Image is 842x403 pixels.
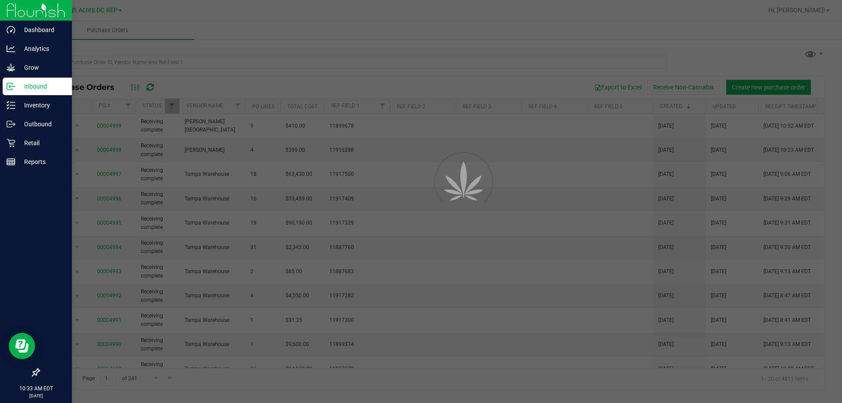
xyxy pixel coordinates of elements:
inline-svg: Grow [7,63,15,72]
iframe: Resource center [9,333,35,359]
inline-svg: Inbound [7,82,15,91]
p: Inbound [15,81,68,92]
inline-svg: Reports [7,157,15,166]
p: Reports [15,157,68,167]
p: Analytics [15,43,68,54]
p: Dashboard [15,25,68,35]
inline-svg: Retail [7,139,15,147]
p: Grow [15,62,68,73]
inline-svg: Dashboard [7,25,15,34]
inline-svg: Inventory [7,101,15,110]
p: Inventory [15,100,68,111]
p: [DATE] [4,392,68,399]
p: Retail [15,138,68,148]
p: 10:33 AM EDT [4,385,68,392]
p: Outbound [15,119,68,129]
inline-svg: Outbound [7,120,15,128]
inline-svg: Analytics [7,44,15,53]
